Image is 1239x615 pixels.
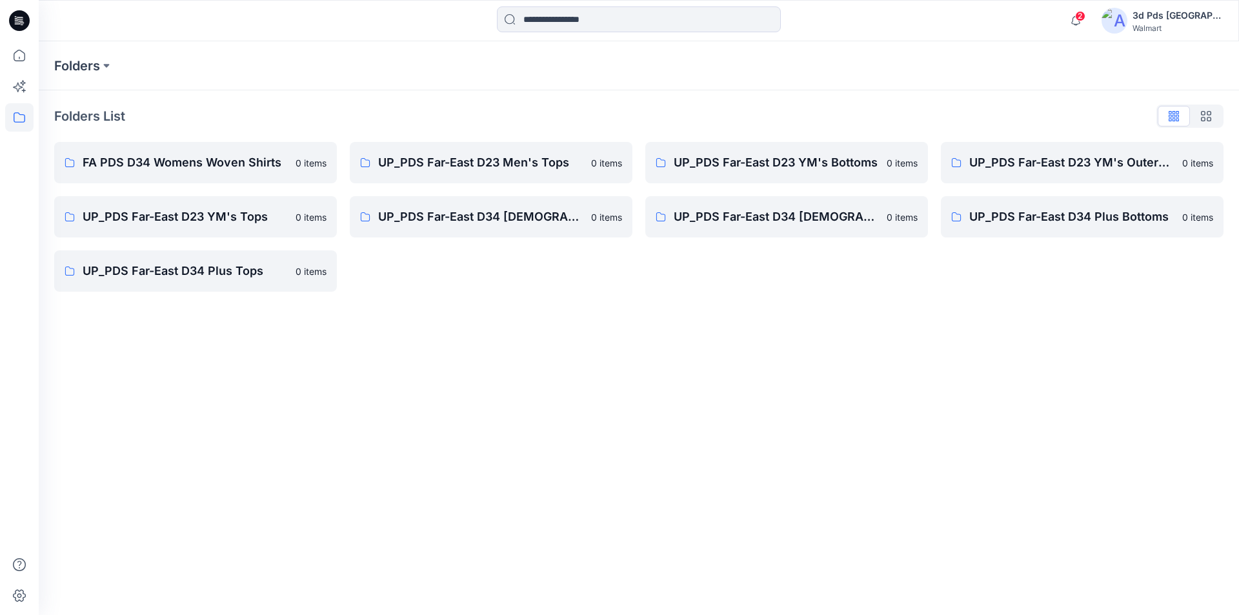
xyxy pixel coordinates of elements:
p: 0 items [296,210,327,224]
span: 2 [1075,11,1085,21]
p: Folders List [54,106,125,126]
p: UP_PDS Far-East D23 YM's Bottoms [674,154,879,172]
p: FA PDS D34 Womens Woven Shirts [83,154,288,172]
p: UP_PDS Far-East D23 YM's Tops [83,208,288,226]
a: UP_PDS Far-East D34 Plus Tops0 items [54,250,337,292]
p: UP_PDS Far-East D34 Plus Bottoms [969,208,1174,226]
img: avatar [1102,8,1127,34]
a: FA PDS D34 Womens Woven Shirts0 items [54,142,337,183]
p: 0 items [296,265,327,278]
div: 3d Pds [GEOGRAPHIC_DATA] [1133,8,1223,23]
p: 0 items [296,156,327,170]
p: UP_PDS Far-East D23 Men's Tops [378,154,583,172]
p: 0 items [887,210,918,224]
a: UP_PDS Far-East D34 [DEMOGRAPHIC_DATA] Jackets0 items [645,196,928,237]
p: 0 items [1182,210,1213,224]
a: UP_PDS Far-East D23 YM's Outerwear0 items [941,142,1224,183]
a: UP_PDS Far-East D23 YM's Bottoms0 items [645,142,928,183]
p: UP_PDS Far-East D34 [DEMOGRAPHIC_DATA] Jackets [674,208,879,226]
a: UP_PDS Far-East D34 [DEMOGRAPHIC_DATA] Bottoms0 items [350,196,632,237]
p: 0 items [591,156,622,170]
p: UP_PDS Far-East D34 [DEMOGRAPHIC_DATA] Bottoms [378,208,583,226]
p: 0 items [887,156,918,170]
a: UP_PDS Far-East D23 Men's Tops0 items [350,142,632,183]
a: UP_PDS Far-East D23 YM's Tops0 items [54,196,337,237]
a: UP_PDS Far-East D34 Plus Bottoms0 items [941,196,1224,237]
p: 0 items [591,210,622,224]
div: Walmart [1133,23,1223,33]
p: UP_PDS Far-East D34 Plus Tops [83,262,288,280]
a: Folders [54,57,100,75]
p: 0 items [1182,156,1213,170]
p: UP_PDS Far-East D23 YM's Outerwear [969,154,1174,172]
